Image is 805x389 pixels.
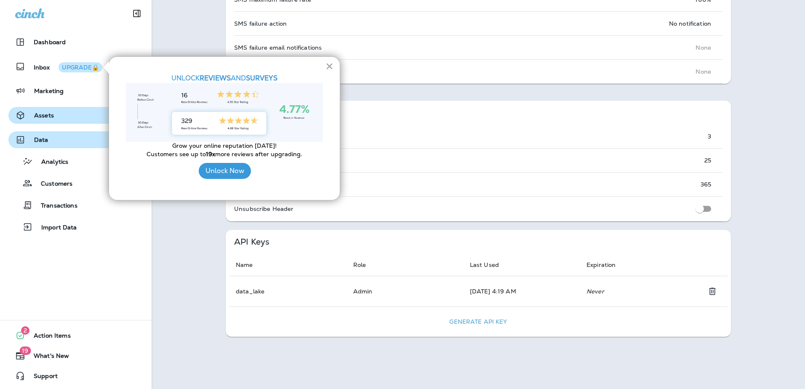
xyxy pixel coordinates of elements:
[234,238,269,245] p: API Keys
[215,150,302,158] span: more reviews after upgrading.
[347,254,463,276] th: Role
[696,68,711,75] p: None
[586,288,604,295] em: Never
[33,224,77,232] p: Import Data
[704,157,711,164] p: 25
[206,150,215,158] strong: 19x
[34,136,48,143] p: Data
[463,254,580,276] th: Last Used
[62,64,99,70] div: UPGRADE🔒
[34,112,54,119] p: Assets
[34,62,102,71] p: Inbox
[234,205,294,212] p: Unsubscribe Header
[229,254,347,276] th: Name
[33,158,68,166] p: Analytics
[125,5,149,22] button: Collapse Sidebar
[34,39,66,45] p: Dashboard
[34,88,64,94] p: Marketing
[32,180,72,188] p: Customers
[580,254,697,276] th: Expiration
[231,74,246,83] span: AND
[463,276,580,307] td: [DATE] 4:19 AM
[234,44,322,51] p: SMS failure email notifications
[200,74,231,83] strong: REVIEWS
[19,346,31,355] span: 19
[32,202,77,210] p: Transactions
[229,276,347,307] td: data_lake
[325,59,333,73] button: Close
[234,20,287,27] p: SMS failure action
[669,20,711,27] p: No notification
[199,163,251,179] button: Unlock Now
[25,332,71,342] span: Action Items
[147,150,206,158] span: Customers see up to
[126,142,323,150] p: Grow your online reputation [DATE]!
[701,181,711,188] p: 365
[347,276,463,307] td: Admin
[246,74,277,83] strong: SURVEYS
[436,315,520,328] button: Generate API Key
[696,44,711,51] p: None
[21,326,29,335] span: 2
[171,74,200,83] span: UNLOCK
[25,373,58,383] span: Support
[25,352,69,362] span: What's New
[708,133,711,140] p: 3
